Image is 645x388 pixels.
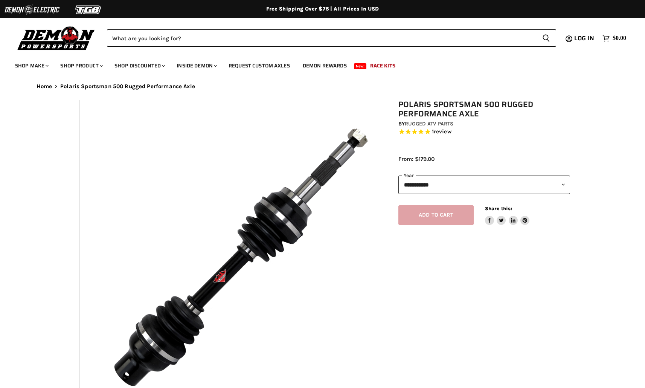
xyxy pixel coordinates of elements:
[613,35,626,42] span: $0.00
[171,58,221,73] a: Inside Demon
[37,83,52,90] a: Home
[485,205,530,225] aside: Share this:
[60,83,195,90] span: Polaris Sportsman 500 Rugged Performance Axle
[109,58,169,73] a: Shop Discounted
[398,100,570,119] h1: Polaris Sportsman 500 Rugged Performance Axle
[60,3,117,17] img: TGB Logo 2
[354,63,367,69] span: New!
[9,55,624,73] ul: Main menu
[599,33,630,44] a: $0.00
[107,29,556,47] form: Product
[297,58,352,73] a: Demon Rewards
[364,58,401,73] a: Race Kits
[4,3,60,17] img: Demon Electric Logo 2
[398,176,570,194] select: year
[9,58,53,73] a: Shop Make
[398,128,570,136] span: Rated 5.0 out of 5 stars 1 reviews
[485,206,512,211] span: Share this:
[432,128,451,135] span: 1 reviews
[15,24,98,51] img: Demon Powersports
[223,58,296,73] a: Request Custom Axles
[574,34,594,43] span: Log in
[55,58,107,73] a: Shop Product
[398,120,570,128] div: by
[434,128,451,135] span: review
[405,121,453,127] a: Rugged ATV Parts
[398,156,435,162] span: From: $179.00
[21,83,624,90] nav: Breadcrumbs
[536,29,556,47] button: Search
[571,35,599,42] a: Log in
[21,6,624,12] div: Free Shipping Over $75 | All Prices In USD
[107,29,536,47] input: Search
